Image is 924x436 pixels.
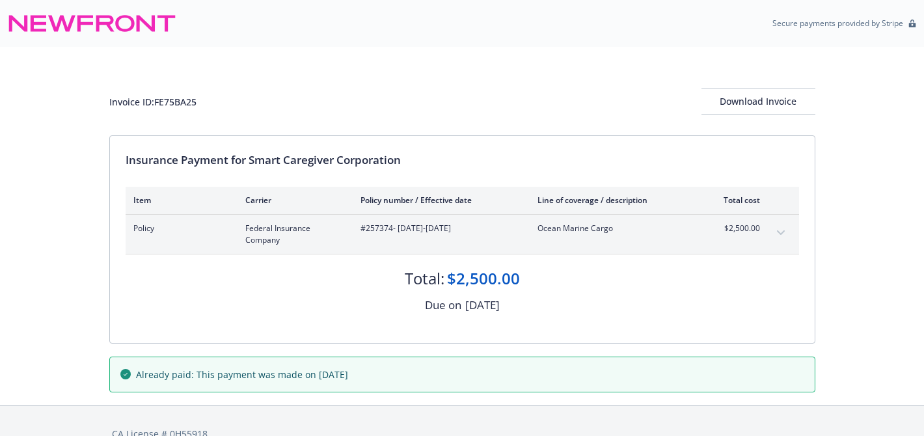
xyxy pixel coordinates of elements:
[136,368,348,381] span: Already paid: This payment was made on [DATE]
[405,267,444,290] div: Total:
[133,223,224,234] span: Policy
[537,195,690,206] div: Line of coverage / description
[245,223,340,246] span: Federal Insurance Company
[133,195,224,206] div: Item
[537,223,690,234] span: Ocean Marine Cargo
[711,223,760,234] span: $2,500.00
[711,195,760,206] div: Total cost
[425,297,461,314] div: Due on
[360,223,517,234] span: #257374 - [DATE]-[DATE]
[245,195,340,206] div: Carrier
[109,95,197,109] div: Invoice ID: FE75BA25
[465,297,500,314] div: [DATE]
[447,267,520,290] div: $2,500.00
[126,152,799,169] div: Insurance Payment for Smart Caregiver Corporation
[772,18,903,29] p: Secure payments provided by Stripe
[701,89,815,115] button: Download Invoice
[770,223,791,243] button: expand content
[126,215,799,254] div: PolicyFederal Insurance Company#257374- [DATE]-[DATE]Ocean Marine Cargo$2,500.00expand content
[360,195,517,206] div: Policy number / Effective date
[701,89,815,114] div: Download Invoice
